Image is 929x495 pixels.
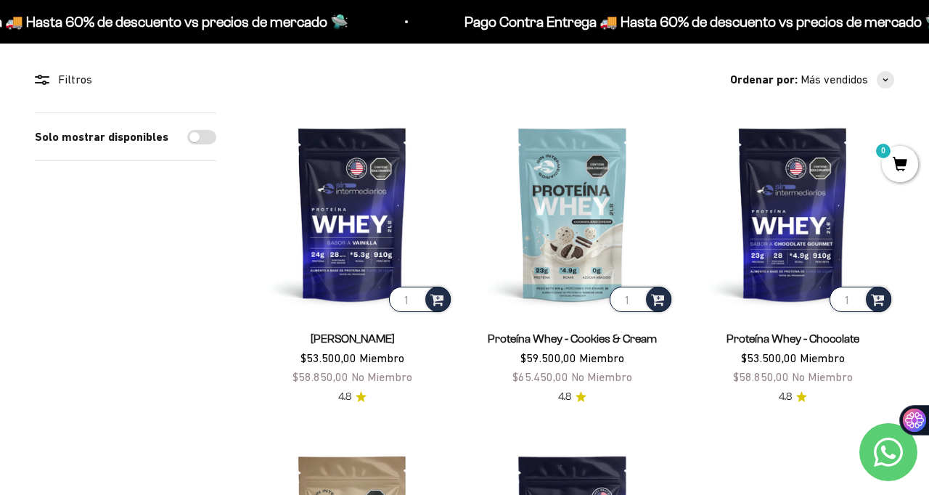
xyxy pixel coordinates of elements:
a: 0 [882,157,918,173]
a: 4.84.8 de 5.0 estrellas [779,389,807,405]
a: 4.84.8 de 5.0 estrellas [558,389,586,405]
span: No Miembro [792,370,853,383]
span: Miembro [579,351,624,364]
span: $53.500,00 [300,351,356,364]
span: $53.500,00 [741,351,797,364]
a: [PERSON_NAME] [311,332,395,345]
button: Más vendidos [801,70,894,89]
span: Miembro [359,351,404,364]
span: No Miembro [571,370,632,383]
span: Miembro [800,351,845,364]
span: $58.850,00 [292,370,348,383]
div: Filtros [35,70,216,89]
span: 4.8 [558,389,571,405]
a: Proteína Whey - Cookies & Cream [488,332,657,345]
span: $58.850,00 [733,370,789,383]
span: $65.450,00 [512,370,568,383]
span: Ordenar por: [730,70,798,89]
a: 4.84.8 de 5.0 estrellas [338,389,367,405]
span: 4.8 [779,389,792,405]
mark: 0 [875,142,892,160]
span: No Miembro [351,370,412,383]
span: Más vendidos [801,70,868,89]
span: 4.8 [338,389,351,405]
a: Proteína Whey - Chocolate [727,332,859,345]
span: $59.500,00 [520,351,576,364]
label: Solo mostrar disponibles [35,128,168,147]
